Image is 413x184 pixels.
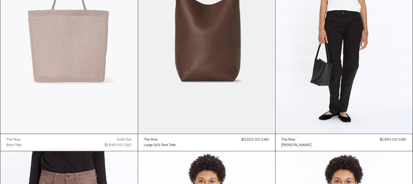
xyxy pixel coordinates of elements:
[242,137,269,142] span: $3,520.00 CAD
[105,143,132,148] span: $1,840.00 CAD
[282,137,296,142] div: The Row
[282,137,312,142] a: The Row
[7,137,21,142] div: The Row
[144,137,158,142] div: The Row
[282,142,312,148] a: [PERSON_NAME]
[7,143,22,148] div: Barn Tote
[144,143,176,148] div: Large N/S Park Tote
[7,137,22,142] a: The Row
[144,137,176,142] a: The Row
[7,142,22,148] a: Barn Tote
[144,142,176,148] a: Large N/S Park Tote
[380,137,407,142] span: $1,340.00 CAD
[282,143,312,148] div: [PERSON_NAME]
[117,137,132,142] div: Sold out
